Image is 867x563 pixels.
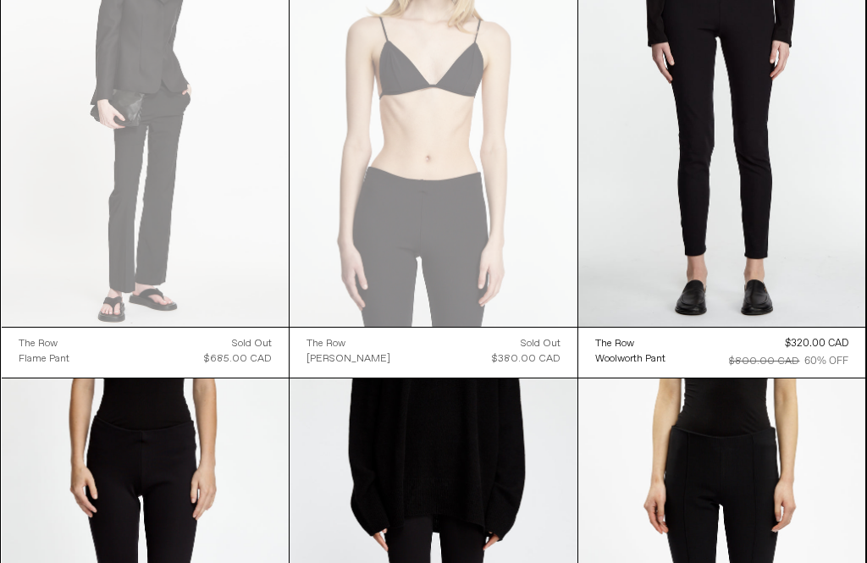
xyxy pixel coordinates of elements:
[306,351,390,367] a: [PERSON_NAME]
[595,336,665,351] a: The Row
[521,336,561,351] div: Sold out
[204,351,272,367] div: $685.00 CAD
[19,352,69,367] div: Flame Pant
[804,354,848,369] div: 60% OFF
[232,336,272,351] div: Sold out
[595,352,665,367] div: Woolworth Pant
[595,351,665,367] a: Woolworth Pant
[729,354,799,369] div: $800.00 CAD
[19,336,69,351] a: The Row
[19,337,58,351] div: The Row
[595,337,634,351] div: The Row
[785,336,848,351] div: $320.00 CAD
[492,351,561,367] div: $380.00 CAD
[19,351,69,367] a: Flame Pant
[306,337,345,351] div: The Row
[306,336,390,351] a: The Row
[306,352,390,367] div: [PERSON_NAME]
